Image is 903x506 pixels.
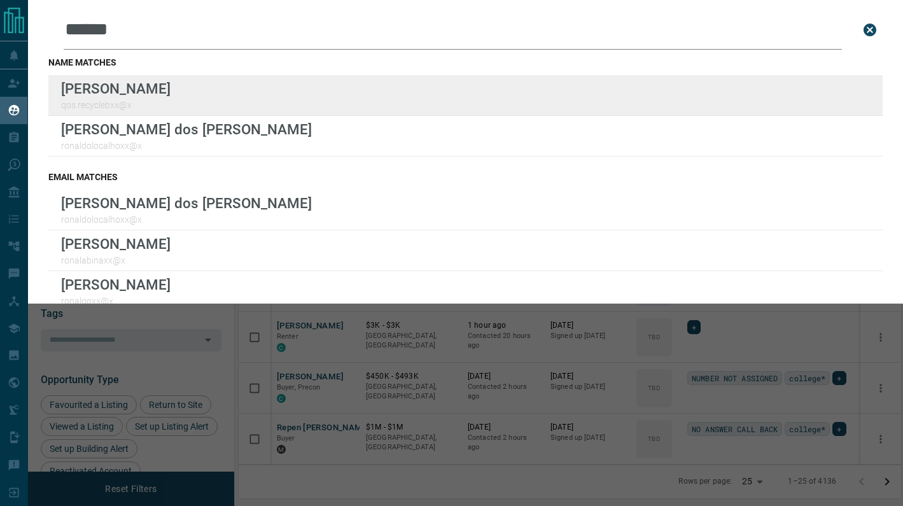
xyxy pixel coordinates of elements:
p: [PERSON_NAME] [61,235,171,252]
h3: email matches [48,172,883,182]
button: close search bar [857,17,883,43]
p: [PERSON_NAME] dos [PERSON_NAME] [61,195,312,211]
p: [PERSON_NAME] dos [PERSON_NAME] [61,121,312,137]
h3: name matches [48,57,883,67]
p: ronaldolocalhoxx@x [61,214,312,225]
p: ronalabinaxx@x [61,255,171,265]
p: ronalgoxx@x [61,296,171,306]
p: [PERSON_NAME] [61,276,171,293]
p: qos.recyclebxx@x [61,100,171,110]
p: ronaldolocalhoxx@x [61,141,312,151]
p: [PERSON_NAME] [61,80,171,97]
